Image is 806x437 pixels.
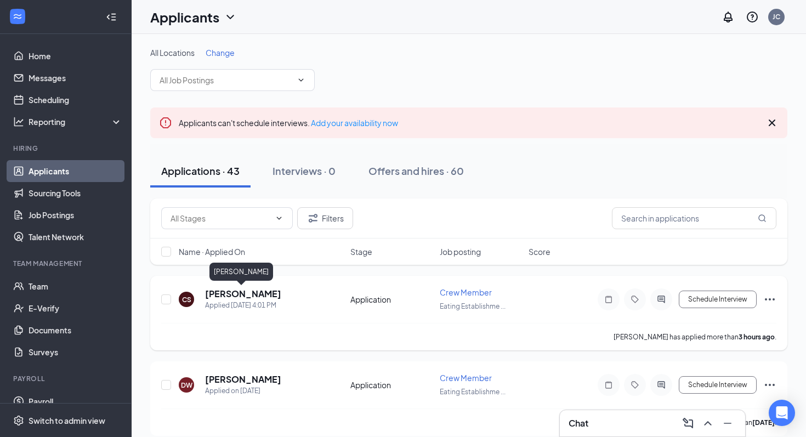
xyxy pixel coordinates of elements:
[368,164,464,178] div: Offers and hires · 60
[655,295,668,304] svg: ActiveChat
[13,415,24,426] svg: Settings
[29,45,122,67] a: Home
[719,415,736,432] button: Minimize
[29,67,122,89] a: Messages
[182,295,191,304] div: CS
[150,48,195,58] span: All Locations
[13,259,120,268] div: Team Management
[13,374,120,383] div: Payroll
[699,415,717,432] button: ChevronUp
[769,400,795,426] div: Open Intercom Messenger
[529,246,550,257] span: Score
[722,10,735,24] svg: Notifications
[29,297,122,319] a: E-Verify
[746,10,759,24] svg: QuestionInfo
[440,287,492,297] span: Crew Member
[209,263,273,281] div: [PERSON_NAME]
[297,207,353,229] button: Filter Filters
[106,12,117,22] svg: Collapse
[569,417,588,429] h3: Chat
[29,319,122,341] a: Documents
[275,214,283,223] svg: ChevronDown
[612,207,776,229] input: Search in applications
[159,116,172,129] svg: Error
[614,332,776,342] p: [PERSON_NAME] has applied more than .
[13,144,120,153] div: Hiring
[628,295,642,304] svg: Tag
[350,294,433,305] div: Application
[602,381,615,389] svg: Note
[29,341,122,363] a: Surveys
[602,295,615,304] svg: Note
[679,376,757,394] button: Schedule Interview
[739,333,775,341] b: 3 hours ago
[752,418,775,427] b: [DATE]
[29,204,122,226] a: Job Postings
[440,302,506,310] span: Eating Establishme ...
[763,378,776,391] svg: Ellipses
[29,390,122,412] a: Payroll
[679,291,757,308] button: Schedule Interview
[701,417,714,430] svg: ChevronUp
[161,164,240,178] div: Applications · 43
[350,246,372,257] span: Stage
[440,246,481,257] span: Job posting
[150,8,219,26] h1: Applicants
[682,417,695,430] svg: ComposeMessage
[758,214,767,223] svg: MagnifyingGlass
[160,74,292,86] input: All Job Postings
[179,118,398,128] span: Applicants can't schedule interviews.
[29,275,122,297] a: Team
[297,76,305,84] svg: ChevronDown
[29,160,122,182] a: Applicants
[628,381,642,389] svg: Tag
[206,48,235,58] span: Change
[679,415,697,432] button: ComposeMessage
[721,417,734,430] svg: Minimize
[29,226,122,248] a: Talent Network
[224,10,237,24] svg: ChevronDown
[29,116,123,127] div: Reporting
[29,415,105,426] div: Switch to admin view
[306,212,320,225] svg: Filter
[205,300,281,311] div: Applied [DATE] 4:01 PM
[29,89,122,111] a: Scheduling
[205,373,281,385] h5: [PERSON_NAME]
[655,381,668,389] svg: ActiveChat
[765,116,779,129] svg: Cross
[440,373,492,383] span: Crew Member
[181,381,192,390] div: DW
[440,388,506,396] span: Eating Establishme ...
[763,293,776,306] svg: Ellipses
[13,116,24,127] svg: Analysis
[205,385,281,396] div: Applied on [DATE]
[311,118,398,128] a: Add your availability now
[273,164,336,178] div: Interviews · 0
[773,12,780,21] div: JC
[350,379,433,390] div: Application
[29,182,122,204] a: Sourcing Tools
[171,212,270,224] input: All Stages
[205,288,281,300] h5: [PERSON_NAME]
[179,246,245,257] span: Name · Applied On
[12,11,23,22] svg: WorkstreamLogo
